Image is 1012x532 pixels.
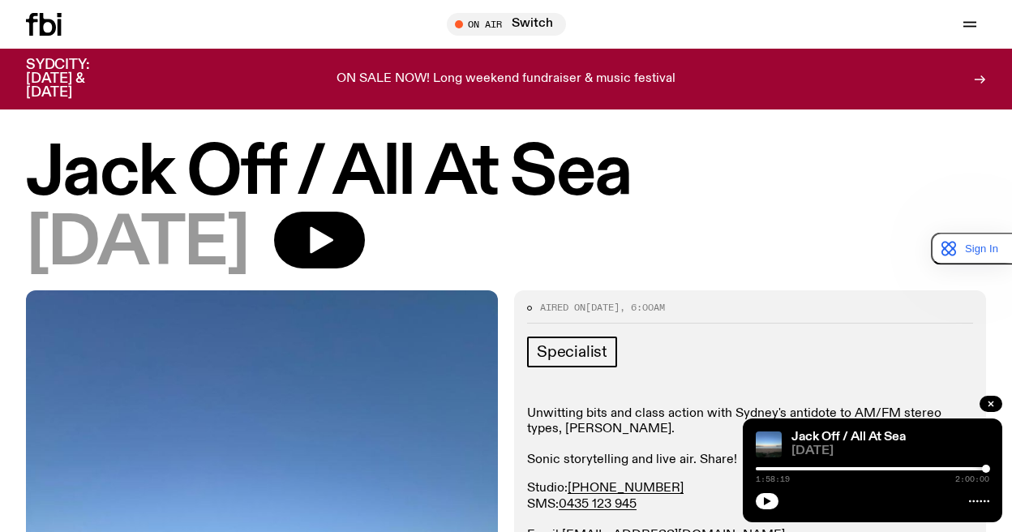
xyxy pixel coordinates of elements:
[26,141,986,207] h1: Jack Off / All At Sea
[540,301,585,314] span: Aired on
[791,431,906,444] a: Jack Off / All At Sea
[585,301,620,314] span: [DATE]
[26,212,248,277] span: [DATE]
[527,337,617,367] a: Specialist
[559,498,637,511] a: 0435 123 945
[447,13,566,36] button: On AirSwitch
[756,475,790,483] span: 1:58:19
[537,343,607,361] span: Specialist
[337,72,675,87] p: ON SALE NOW! Long weekend fundraiser & music festival
[955,475,989,483] span: 2:00:00
[791,445,989,457] span: [DATE]
[527,406,973,469] p: Unwitting bits and class action with Sydney's antidote to AM/FM stereo types, [PERSON_NAME]. Soni...
[620,301,665,314] span: , 6:00am
[568,482,684,495] a: [PHONE_NUMBER]
[26,58,130,100] h3: SYDCITY: [DATE] & [DATE]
